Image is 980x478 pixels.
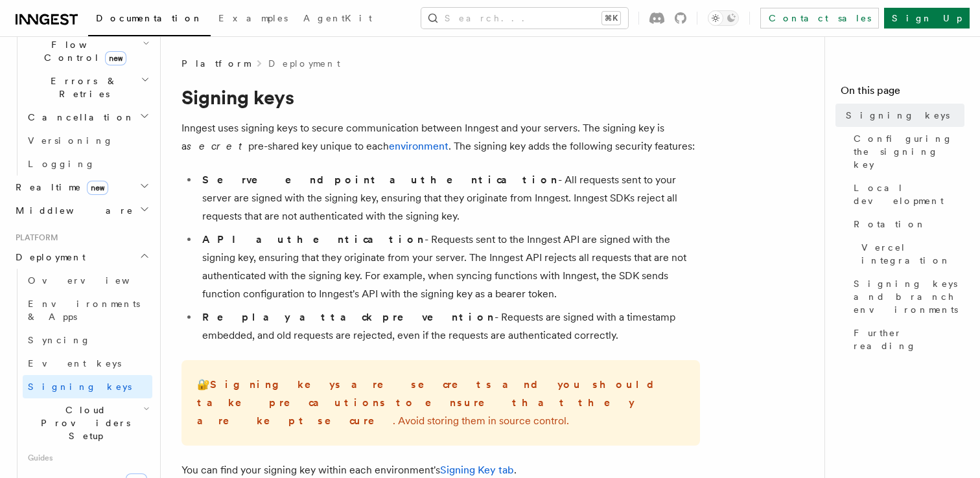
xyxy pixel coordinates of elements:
[296,4,380,35] a: AgentKit
[23,129,152,152] a: Versioning
[854,218,926,231] span: Rotation
[421,8,628,28] button: Search...⌘K
[848,127,964,176] a: Configuring the signing key
[10,245,152,269] button: Deployment
[87,181,108,195] span: new
[10,233,58,243] span: Platform
[854,181,964,207] span: Local development
[10,199,152,222] button: Middleware
[23,352,152,375] a: Event keys
[440,464,514,476] a: Signing Key tab
[10,181,108,194] span: Realtime
[198,171,700,225] li: - All requests sent to your server are signed with the signing key, ensuring that they originate ...
[841,104,964,127] a: Signing keys
[88,4,211,36] a: Documentation
[202,174,558,186] strong: Serve endpoint authentication
[181,57,250,70] span: Platform
[197,376,684,430] p: 🔐 . Avoid storing them in source control.
[23,292,152,328] a: Environments & Apps
[218,13,288,23] span: Examples
[10,204,134,217] span: Middleware
[23,38,143,64] span: Flow Control
[23,404,143,442] span: Cloud Providers Setup
[23,152,152,176] a: Logging
[28,135,113,146] span: Versioning
[854,132,964,171] span: Configuring the signing key
[202,311,495,323] strong: Replay attack prevention
[854,277,964,316] span: Signing keys and branch environments
[841,83,964,104] h4: On this page
[23,69,152,106] button: Errors & Retries
[198,231,700,303] li: - Requests sent to the Inngest API are signed with the signing key, ensuring that they originate ...
[211,4,296,35] a: Examples
[96,13,203,23] span: Documentation
[23,398,152,448] button: Cloud Providers Setup
[10,176,152,199] button: Realtimenew
[848,321,964,358] a: Further reading
[856,236,964,272] a: Vercel integration
[848,272,964,321] a: Signing keys and branch environments
[23,269,152,292] a: Overview
[23,33,152,69] button: Flow Controlnew
[854,326,964,352] span: Further reading
[28,335,91,345] span: Syncing
[181,85,700,109] h1: Signing keys
[28,299,140,322] span: Environments & Apps
[23,111,135,124] span: Cancellation
[198,308,700,345] li: - Requests are signed with a timestamp embedded, and old requests are rejected, even if the reque...
[848,176,964,212] a: Local development
[848,212,964,236] a: Rotation
[202,233,425,245] strong: API authentication
[28,381,132,392] span: Signing keys
[23,74,141,100] span: Errors & Retries
[884,8,970,28] a: Sign Up
[861,241,964,267] span: Vercel integration
[28,275,161,286] span: Overview
[846,109,950,122] span: Signing keys
[23,375,152,398] a: Signing keys
[28,159,95,169] span: Logging
[303,13,372,23] span: AgentKit
[10,251,86,264] span: Deployment
[23,328,152,352] a: Syncing
[389,140,449,152] a: environment
[197,378,664,427] strong: Signing keys are secrets and you should take precautions to ensure that they are kept secure
[28,358,121,369] span: Event keys
[760,8,879,28] a: Contact sales
[23,106,152,129] button: Cancellation
[181,119,700,155] p: Inngest uses signing keys to secure communication between Inngest and your servers. The signing k...
[23,448,152,468] span: Guides
[187,140,248,152] em: secret
[708,10,739,26] button: Toggle dark mode
[268,57,340,70] a: Deployment
[602,12,620,25] kbd: ⌘K
[105,51,126,65] span: new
